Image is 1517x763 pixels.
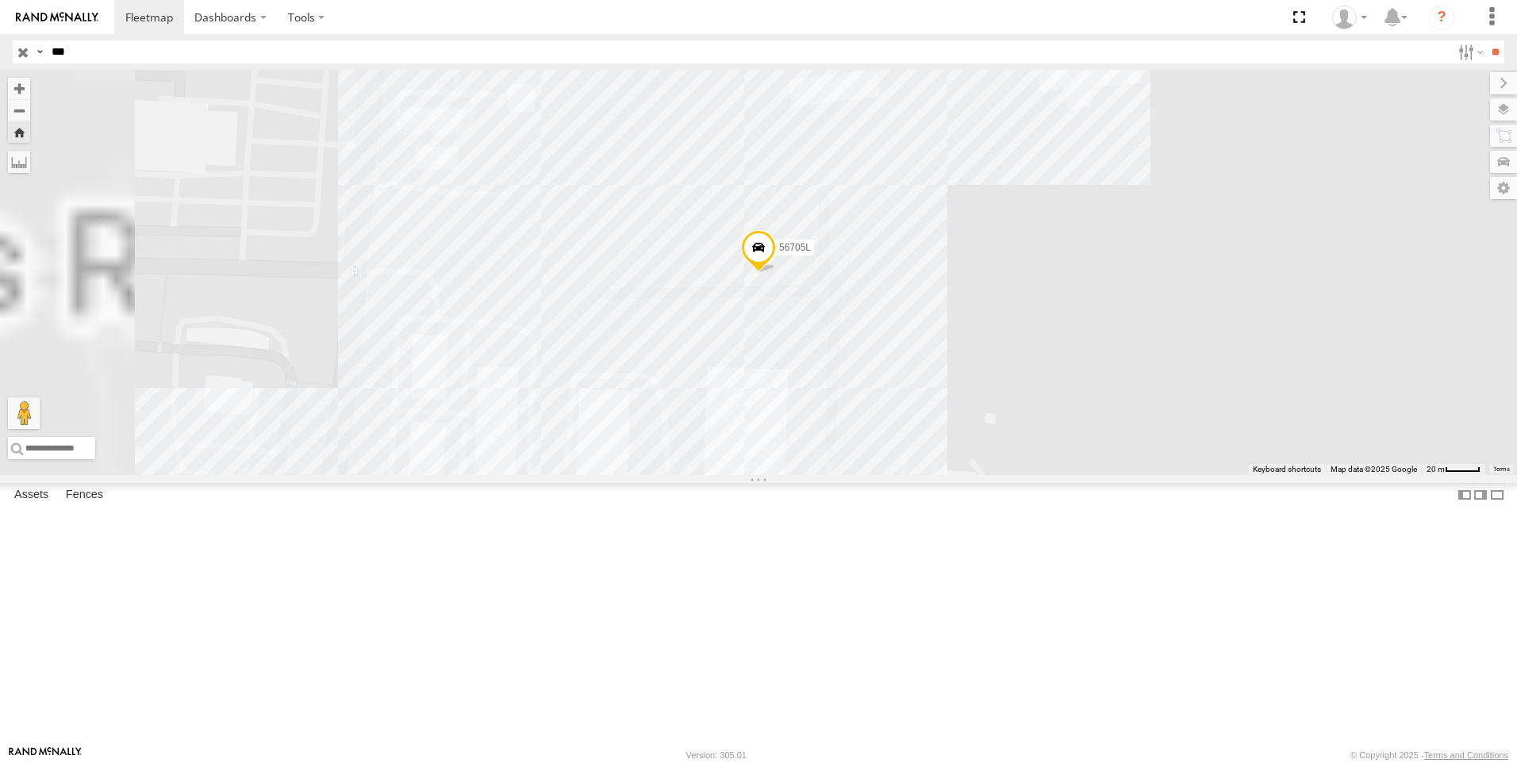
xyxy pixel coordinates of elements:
button: Zoom in [8,78,30,99]
a: Visit our Website [9,747,82,763]
div: Frances Musten [1327,6,1373,29]
label: Assets [6,484,56,506]
button: Zoom Home [8,121,30,143]
button: Zoom out [8,99,30,121]
label: Measure [8,151,30,173]
a: Terms and Conditions [1424,750,1508,760]
label: Dock Summary Table to the Right [1473,483,1488,506]
div: © Copyright 2025 - [1350,750,1508,760]
span: 20 m [1427,465,1445,474]
a: Terms [1493,466,1510,473]
img: rand-logo.svg [16,12,98,23]
label: Map Settings [1490,177,1517,199]
label: Search Filter Options [1452,40,1486,63]
label: Hide Summary Table [1489,483,1505,506]
label: Search Query [33,40,46,63]
span: Map data ©2025 Google [1331,465,1417,474]
div: Version: 305.01 [686,750,747,760]
label: Dock Summary Table to the Left [1457,483,1473,506]
button: Keyboard shortcuts [1253,464,1321,475]
button: Drag Pegman onto the map to open Street View [8,397,40,429]
span: 56705L [779,241,811,252]
button: Map Scale: 20 m per 41 pixels [1422,464,1485,475]
i: ? [1429,5,1454,30]
label: Fences [58,484,111,506]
